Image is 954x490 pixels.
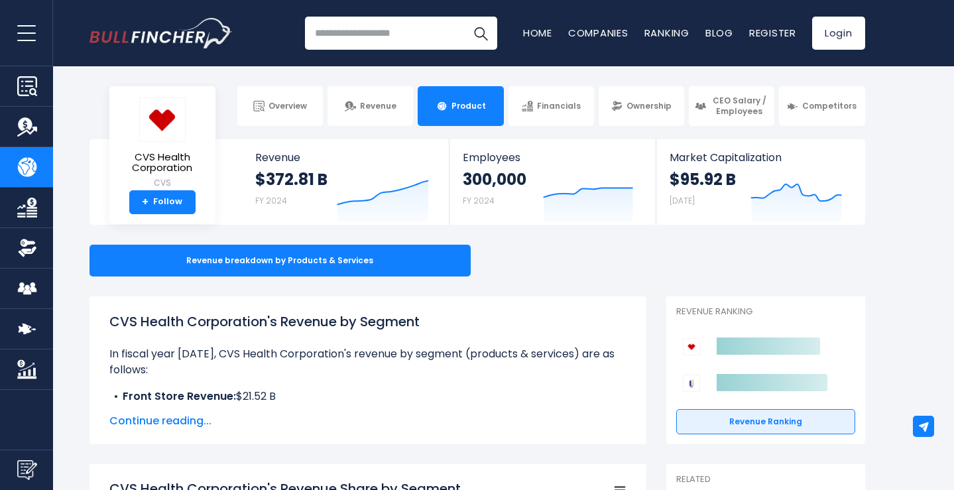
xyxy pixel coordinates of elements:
[89,245,471,276] div: Revenue breakdown by Products & Services
[670,151,850,164] span: Market Capitalization
[237,86,323,126] a: Overview
[508,86,594,126] a: Financials
[683,338,700,355] img: CVS Health Corporation competitors logo
[360,101,396,111] span: Revenue
[537,101,581,111] span: Financials
[109,389,626,404] li: $21.52 B
[670,169,736,190] strong: $95.92 B
[255,195,287,206] small: FY 2024
[656,139,863,225] a: Market Capitalization $95.92 B [DATE]
[644,26,689,40] a: Ranking
[255,169,328,190] strong: $372.81 B
[109,413,626,429] span: Continue reading...
[119,97,206,190] a: CVS Health Corporation CVS
[568,26,628,40] a: Companies
[523,26,552,40] a: Home
[710,95,768,116] span: CEO Salary / Employees
[689,86,774,126] a: CEO Salary / Employees
[802,101,857,111] span: Competitors
[626,101,672,111] span: Ownership
[142,196,149,208] strong: +
[599,86,684,126] a: Ownership
[812,17,865,50] a: Login
[89,18,233,48] img: Bullfincher logo
[463,151,642,164] span: Employees
[418,86,503,126] a: Product
[451,101,486,111] span: Product
[749,26,796,40] a: Register
[255,151,436,164] span: Revenue
[676,474,855,485] p: Related
[242,139,449,225] a: Revenue $372.81 B FY 2024
[328,86,413,126] a: Revenue
[17,238,37,258] img: Ownership
[109,312,626,332] h1: CVS Health Corporation's Revenue by Segment
[676,306,855,318] p: Revenue Ranking
[463,195,495,206] small: FY 2024
[123,389,236,404] b: Front Store Revenue:
[89,18,232,48] a: Go to homepage
[120,177,205,189] small: CVS
[676,409,855,434] a: Revenue Ranking
[464,17,497,50] button: Search
[109,346,626,378] p: In fiscal year [DATE], CVS Health Corporation's revenue by segment (products & services) are as f...
[463,169,526,190] strong: 300,000
[129,190,196,214] a: +Follow
[683,375,700,392] img: UnitedHealth Group Incorporated competitors logo
[779,86,865,126] a: Competitors
[705,26,733,40] a: Blog
[120,152,205,174] span: CVS Health Corporation
[670,195,695,206] small: [DATE]
[268,101,307,111] span: Overview
[449,139,656,225] a: Employees 300,000 FY 2024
